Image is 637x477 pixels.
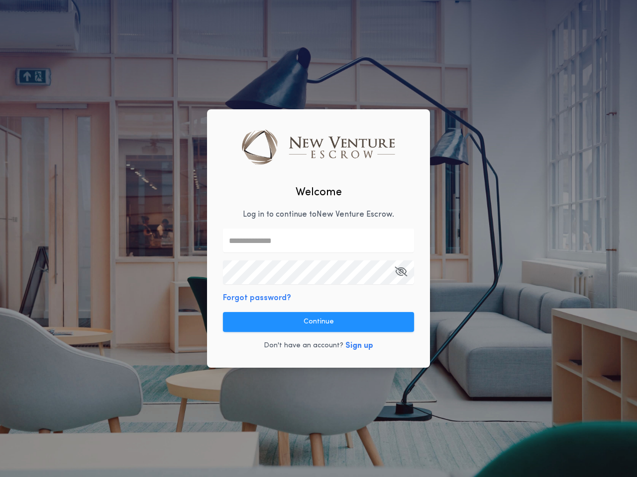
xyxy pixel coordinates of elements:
[223,312,414,332] button: Continue
[264,341,343,351] p: Don't have an account?
[243,209,394,221] p: Log in to continue to New Venture Escrow .
[223,292,291,304] button: Forgot password?
[242,129,395,164] img: logo
[296,184,342,201] h2: Welcome
[345,340,373,352] button: Sign up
